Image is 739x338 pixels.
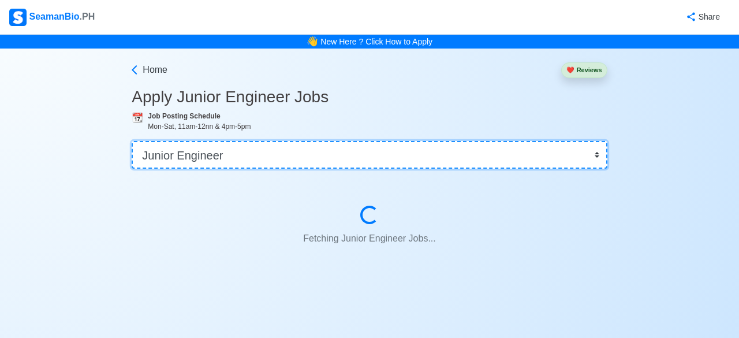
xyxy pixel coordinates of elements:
span: .PH [80,12,95,21]
span: Home [143,63,167,77]
a: New Here ? Click How to Apply [320,37,432,46]
button: Share [674,6,730,28]
img: Logo [9,9,27,26]
p: Fetching Junior Engineer Jobs... [159,227,579,250]
b: Job Posting Schedule [148,112,220,120]
button: heartReviews [561,62,607,78]
a: Home [129,63,167,77]
span: calendar [132,113,143,122]
span: heart [566,66,574,73]
span: bell [304,33,321,51]
div: SeamanBio [9,9,95,26]
h3: Apply Junior Engineer Jobs [132,87,607,107]
div: Mon-Sat, 11am-12nn & 4pm-5pm [148,121,607,132]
